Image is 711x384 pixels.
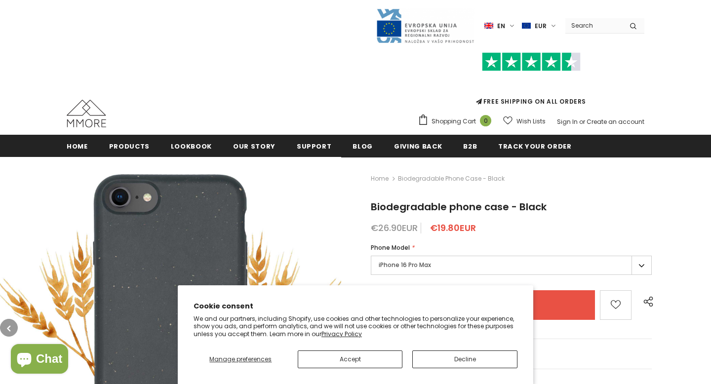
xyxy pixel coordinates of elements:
[480,115,491,126] span: 0
[418,71,644,97] iframe: Customer reviews powered by Trustpilot
[233,142,276,151] span: Our Story
[579,117,585,126] span: or
[109,142,150,151] span: Products
[498,135,571,157] a: Track your order
[376,8,474,44] img: Javni Razpis
[67,142,88,151] span: Home
[233,135,276,157] a: Our Story
[67,100,106,127] img: MMORE Cases
[371,256,652,275] label: iPhone 16 Pro Max
[535,21,547,31] span: EUR
[412,350,517,368] button: Decline
[194,315,517,338] p: We and our partners, including Shopify, use cookies and other technologies to personalize your ex...
[321,330,362,338] a: Privacy Policy
[463,142,477,151] span: B2B
[516,116,546,126] span: Wish Lists
[194,301,517,311] h2: Cookie consent
[297,142,332,151] span: support
[8,344,71,376] inbox-online-store-chat: Shopify online store chat
[194,350,288,368] button: Manage preferences
[394,135,442,157] a: Giving back
[430,222,476,234] span: €19.80EUR
[67,135,88,157] a: Home
[557,117,578,126] a: Sign In
[565,18,622,33] input: Search Site
[209,355,272,363] span: Manage preferences
[498,142,571,151] span: Track your order
[482,52,581,72] img: Trust Pilot Stars
[503,113,546,130] a: Wish Lists
[171,142,212,151] span: Lookbook
[353,135,373,157] a: Blog
[371,243,410,252] span: Phone Model
[376,21,474,30] a: Javni Razpis
[418,114,496,129] a: Shopping Cart 0
[497,21,505,31] span: en
[463,135,477,157] a: B2B
[371,173,389,185] a: Home
[394,142,442,151] span: Giving back
[371,222,418,234] span: €26.90EUR
[418,57,644,106] span: FREE SHIPPING ON ALL ORDERS
[398,173,505,185] span: Biodegradable phone case - Black
[353,142,373,151] span: Blog
[432,116,476,126] span: Shopping Cart
[371,200,547,214] span: Biodegradable phone case - Black
[587,117,644,126] a: Create an account
[298,350,403,368] button: Accept
[484,22,493,30] img: i-lang-1.png
[171,135,212,157] a: Lookbook
[297,135,332,157] a: support
[109,135,150,157] a: Products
